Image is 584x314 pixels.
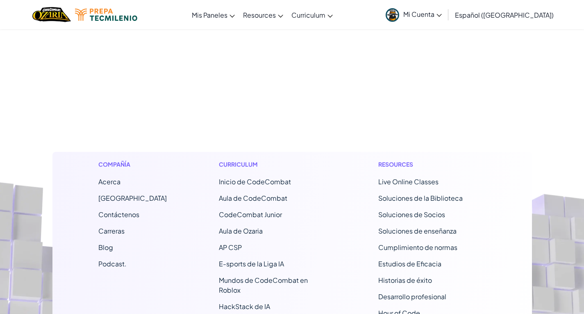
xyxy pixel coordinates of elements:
img: avatar [386,8,399,22]
a: AP CSP [219,243,242,252]
span: Español ([GEOGRAPHIC_DATA]) [455,11,554,19]
a: Resources [239,4,287,26]
a: Mundos de CodeCombat en Roblox [219,276,308,294]
a: Carreras [98,227,125,235]
span: Contáctenos [98,210,139,219]
a: Podcast. [98,259,127,268]
a: HackStack de IA [219,302,270,311]
a: [GEOGRAPHIC_DATA] [98,194,167,202]
span: Mi Cuenta [403,10,442,18]
a: Estudios de Eficacia [378,259,441,268]
a: Aula de CodeCombat [219,194,287,202]
img: Home [32,6,70,23]
a: Historias de éxito [378,276,432,284]
a: Aula de Ozaria [219,227,263,235]
img: Tecmilenio logo [75,9,137,21]
a: Soluciones de enseñanza [378,227,457,235]
a: Ozaria by CodeCombat logo [32,6,70,23]
a: CodeCombat Junior [219,210,282,219]
a: Soluciones de la Biblioteca [378,194,463,202]
h1: Resources [378,160,486,169]
span: Curriculum [291,11,325,19]
span: Inicio de CodeCombat [219,177,291,186]
a: Mi Cuenta [382,2,446,28]
h1: Curriculum [219,160,327,169]
a: Soluciones de Socios [378,210,445,219]
a: Cumplimiento de normas [378,243,457,252]
a: Acerca [98,177,120,186]
a: Live Online Classes [378,177,439,186]
a: Desarrollo profesional [378,292,446,301]
a: Mis Paneles [188,4,239,26]
a: Blog [98,243,113,252]
a: Español ([GEOGRAPHIC_DATA]) [451,4,558,26]
a: E-sports de la Liga IA [219,259,284,268]
span: Resources [243,11,276,19]
h1: Compañía [98,160,167,169]
a: Curriculum [287,4,337,26]
span: Mis Paneles [192,11,227,19]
